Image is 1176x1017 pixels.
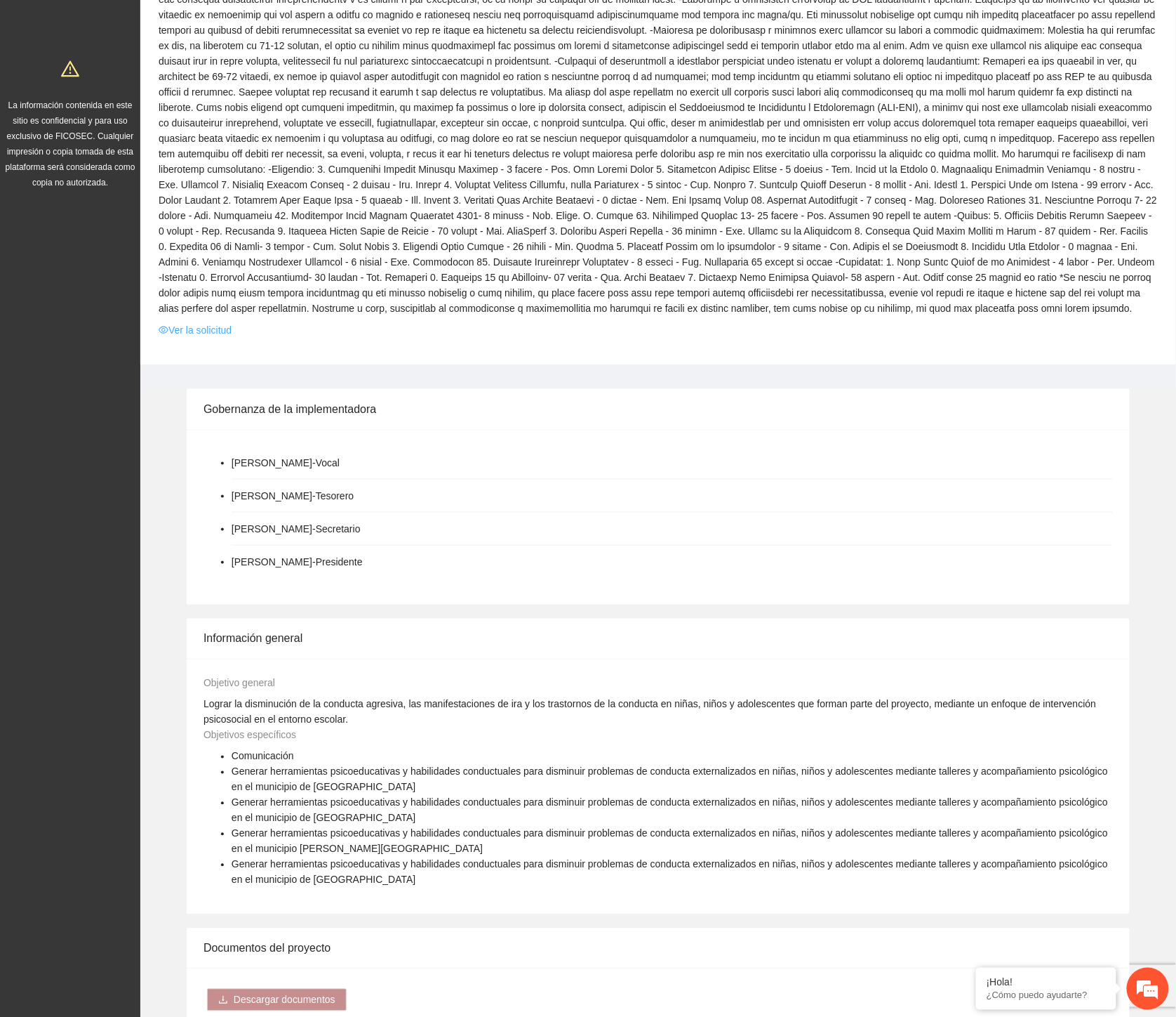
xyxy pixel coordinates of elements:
span: Objetivos específicos [203,730,296,741]
div: Documentos del proyecto [203,929,1113,969]
span: Estamos en línea. [81,188,194,329]
textarea: Escriba su mensaje y pulse “Intro” [7,383,267,433]
span: Generar herramientas psicoeducativas y habilidades conductuales para disminuir problemas de condu... [232,766,1108,793]
span: Generar herramientas psicoeducativas y habilidades conductuales para disminuir problemas de condu... [232,859,1108,886]
span: La información contenida en este sitio es confidencial y para uso exclusivo de FICOSEC. Cualquier... [6,100,135,188]
li: [PERSON_NAME] - Vocal [232,455,340,471]
span: Generar herramientas psicoeducativas y habilidades conductuales para disminuir problemas de condu... [232,797,1108,824]
span: Comunicación [232,751,294,762]
li: [PERSON_NAME] - Presidente [232,554,363,570]
li: [PERSON_NAME] - Tesorero [232,488,354,504]
div: Chatee con nosotros ahora [73,72,236,90]
li: [PERSON_NAME] - Secretario [232,521,361,537]
span: Objetivo general [203,678,275,689]
div: Información general [203,619,1113,659]
span: Generar herramientas psicoeducativas y habilidades conductuales para disminuir problemas de condu... [232,828,1108,855]
span: Descargar documentos [234,992,335,1008]
div: Minimizar ventana de chat en vivo [230,7,264,41]
button: downloadDescargar documentos [207,989,347,1011]
span: Lograr la disminución de la conducta agresiva, las manifestaciones de ira y los trastornos de la ... [203,699,1096,726]
span: warning [61,60,79,78]
span: eye [159,325,168,335]
div: Gobernanza de la implementadora [203,389,1113,429]
p: ¿Cómo puedo ayudarte? [987,990,1106,1001]
a: eyeVer la solicitud [159,322,232,338]
span: download [218,995,228,1006]
div: ¡Hola! [987,977,1106,988]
